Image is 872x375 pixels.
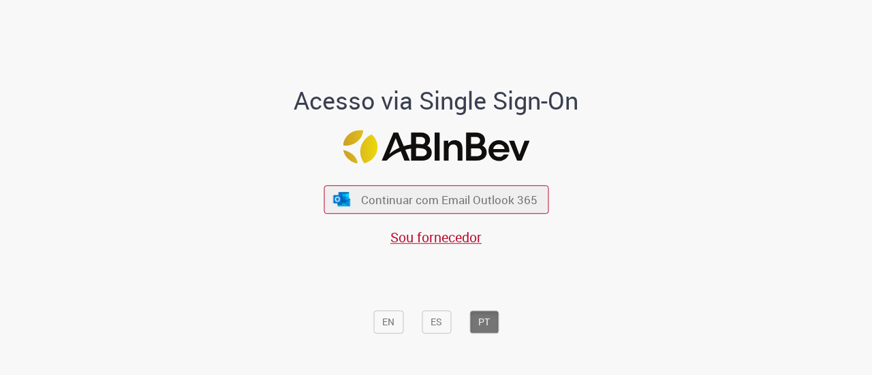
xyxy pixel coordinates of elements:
button: ícone Azure/Microsoft 360 Continuar com Email Outlook 365 [324,186,548,214]
img: ícone Azure/Microsoft 360 [332,192,352,206]
span: Continuar com Email Outlook 365 [361,192,538,208]
button: EN [373,310,403,333]
button: PT [469,310,499,333]
h1: Acesso via Single Sign-On [247,87,625,114]
a: Sou fornecedor [390,228,482,246]
button: ES [422,310,451,333]
img: Logo ABInBev [343,130,529,163]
